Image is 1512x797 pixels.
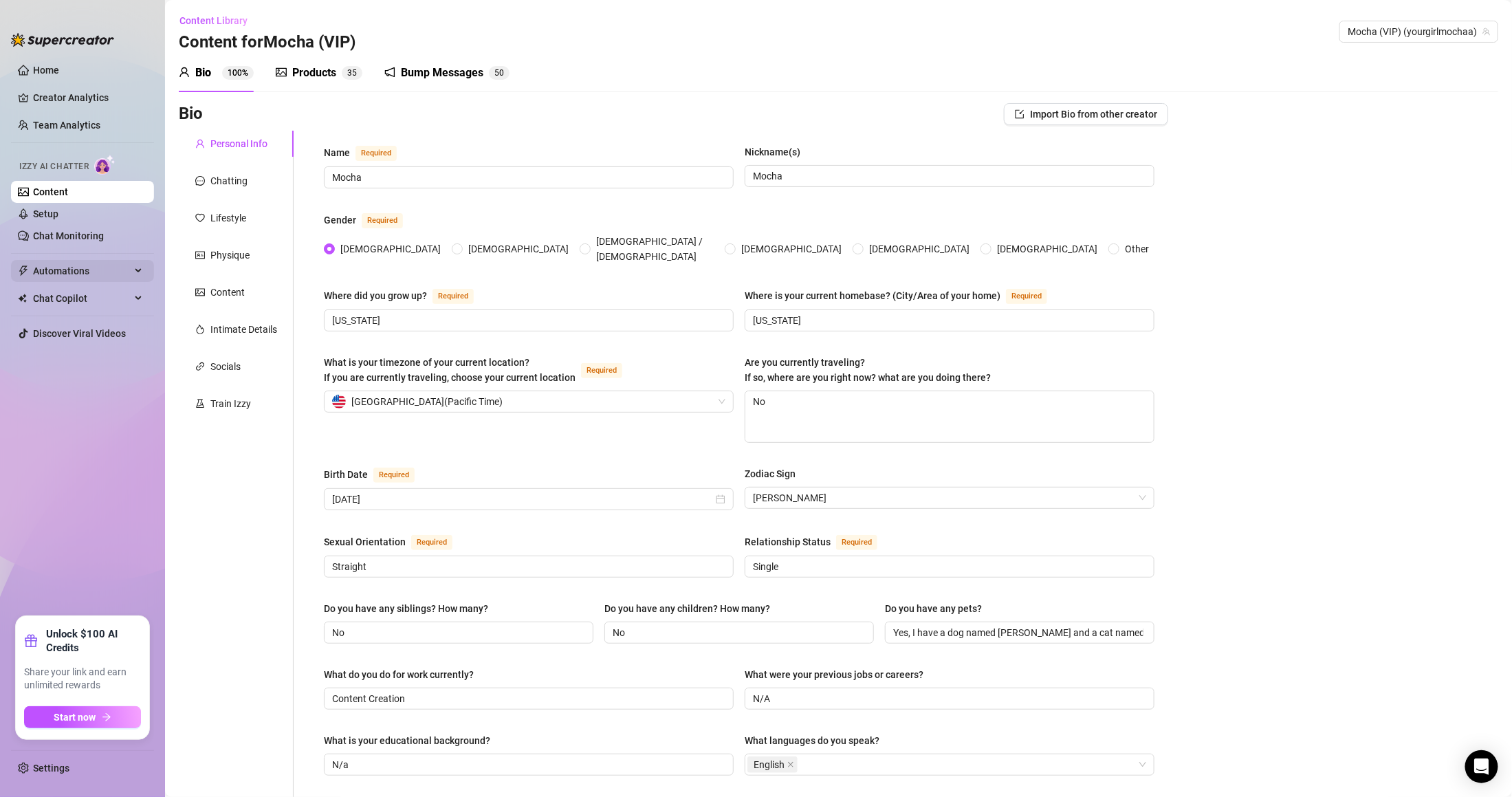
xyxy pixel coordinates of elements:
a: Home [33,65,59,76]
button: Import Bio from other creator [1004,103,1168,125]
span: Share your link and earn unlimited rewards [24,666,141,692]
div: What languages do you speak? [745,733,879,748]
div: Physique [210,248,250,263]
sup: 35 [342,66,362,80]
span: arrow-right [102,712,111,722]
span: user [195,139,205,149]
label: Zodiac Sign [745,466,805,481]
input: What were your previous jobs or careers? [753,691,1143,706]
div: What is your educational background? [324,733,490,748]
div: What were your previous jobs or careers? [745,667,923,682]
span: Required [836,535,877,550]
span: [DEMOGRAPHIC_DATA] [864,241,975,256]
span: Izzy AI Chatter [19,160,89,173]
div: Bio [195,65,211,81]
div: Do you have any children? How many? [604,601,770,616]
input: Do you have any siblings? How many? [332,625,582,640]
label: Birth Date [324,466,430,483]
label: Sexual Orientation [324,534,468,550]
span: idcard [195,250,205,260]
div: Train Izzy [210,396,251,411]
div: What do you do for work currently? [324,667,474,682]
input: Do you have any children? How many? [613,625,863,640]
h3: Content for Mocha (VIP) [179,32,355,54]
span: Required [581,363,622,378]
span: message [195,176,205,186]
div: Personal Info [210,136,267,151]
span: Are you currently traveling? If so, where are you right now? what are you doing there? [745,357,991,383]
img: Chat Copilot [18,294,27,303]
div: Do you have any pets? [885,601,982,616]
label: Do you have any pets? [885,601,991,616]
div: Name [324,145,350,160]
span: user [179,67,190,78]
input: Nickname(s) [753,168,1143,184]
span: import [1015,109,1025,119]
label: Relationship Status [745,534,892,550]
a: Chat Monitoring [33,230,104,241]
label: What do you do for work currently? [324,667,483,682]
a: Settings [33,763,69,774]
h3: Bio [179,103,203,125]
img: AI Chatter [94,155,116,175]
div: Relationship Status [745,534,831,549]
span: thunderbolt [18,265,29,276]
span: 5 [494,68,499,78]
input: Relationship Status [753,559,1143,574]
div: Products [292,65,336,81]
span: Start now [54,712,96,723]
span: Required [355,146,397,161]
div: Content [210,285,245,300]
span: English [747,756,798,773]
div: Gender [324,212,356,228]
label: Do you have any children? How many? [604,601,780,616]
a: Discover Viral Videos [33,328,126,339]
input: Birth Date [332,492,713,507]
span: [DEMOGRAPHIC_DATA] / [DEMOGRAPHIC_DATA] [591,234,719,264]
span: gift [24,634,38,648]
span: Required [1006,289,1047,304]
span: Chat Copilot [33,287,131,309]
span: team [1482,28,1491,36]
sup: 100% [222,66,254,80]
span: fire [195,325,205,334]
label: Do you have any siblings? How many? [324,601,498,616]
label: What were your previous jobs or careers? [745,667,933,682]
label: Where did you grow up? [324,287,489,304]
span: [DEMOGRAPHIC_DATA] [463,241,574,256]
div: Socials [210,359,241,374]
input: What do you do for work currently? [332,691,723,706]
span: English [754,757,785,772]
div: Chatting [210,173,248,188]
input: Sexual Orientation [332,559,723,574]
input: Do you have any pets? [893,625,1143,640]
textarea: No [745,391,1154,442]
div: Intimate Details [210,322,277,337]
sup: 50 [489,66,510,80]
span: Content Library [179,15,248,26]
div: Zodiac Sign [745,466,796,481]
span: [DEMOGRAPHIC_DATA] [991,241,1103,256]
span: [DEMOGRAPHIC_DATA] [335,241,446,256]
input: Where did you grow up? [332,313,723,328]
div: Lifestyle [210,210,246,226]
span: Other [1119,241,1154,256]
span: [DEMOGRAPHIC_DATA] [736,241,847,256]
span: Automations [33,260,131,282]
input: What is your educational background? [332,757,723,772]
span: Leo [753,488,1146,508]
div: Nickname(s) [745,144,800,160]
span: 5 [352,68,357,78]
span: Required [432,289,474,304]
span: Required [373,468,415,483]
span: 3 [347,68,352,78]
label: Where is your current homebase? (City/Area of your home) [745,287,1062,304]
span: picture [195,287,205,297]
div: Bump Messages [401,65,483,81]
button: Start nowarrow-right [24,706,141,728]
div: Sexual Orientation [324,534,406,549]
span: heart [195,213,205,223]
strong: Unlock $100 AI Credits [46,627,141,655]
button: Content Library [179,10,259,32]
span: link [195,362,205,371]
